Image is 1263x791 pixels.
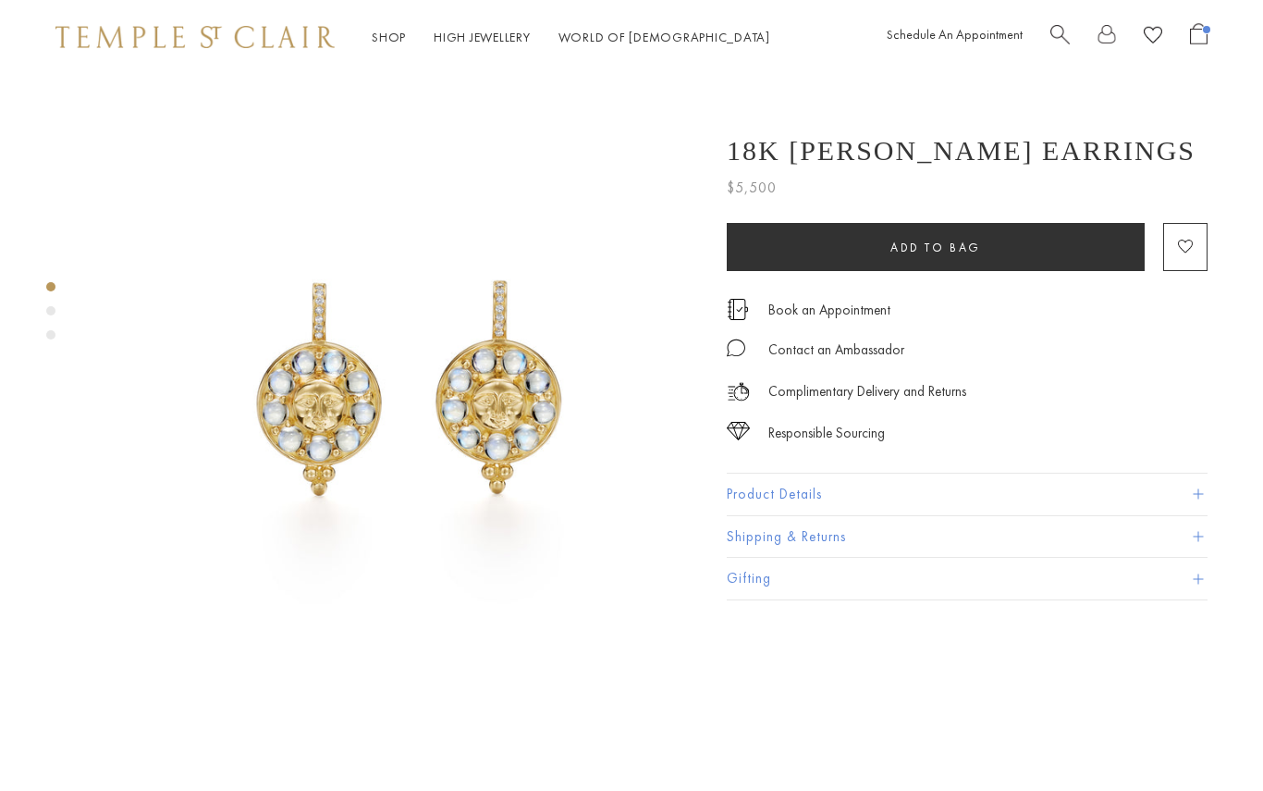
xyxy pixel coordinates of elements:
img: Temple St. Clair [55,26,335,48]
button: Product Details [727,474,1208,515]
a: High JewelleryHigh Jewellery [434,29,531,45]
img: icon_delivery.svg [727,380,750,403]
img: icon_appointment.svg [727,299,749,320]
a: Schedule An Appointment [887,26,1023,43]
img: E34861-LUNAHABM [120,74,699,653]
a: Book an Appointment [768,300,890,320]
nav: Main navigation [372,26,770,49]
a: Open Shopping Bag [1190,23,1208,52]
span: Add to bag [890,240,981,255]
a: World of [DEMOGRAPHIC_DATA]World of [DEMOGRAPHIC_DATA] [558,29,770,45]
img: icon_sourcing.svg [727,422,750,440]
iframe: Gorgias live chat messenger [1171,704,1245,772]
span: $5,500 [727,176,777,200]
h1: 18K [PERSON_NAME] Earrings [727,135,1196,167]
button: Gifting [727,558,1208,599]
a: View Wishlist [1144,23,1162,52]
div: Contact an Ambassador [768,339,904,362]
a: Search [1050,23,1070,52]
div: Responsible Sourcing [768,422,885,445]
img: MessageIcon-01_2.svg [727,339,745,357]
div: Product gallery navigation [46,278,55,354]
button: Add to bag [727,223,1145,271]
p: Complimentary Delivery and Returns [768,380,966,403]
button: Shipping & Returns [727,516,1208,558]
a: ShopShop [372,29,406,45]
